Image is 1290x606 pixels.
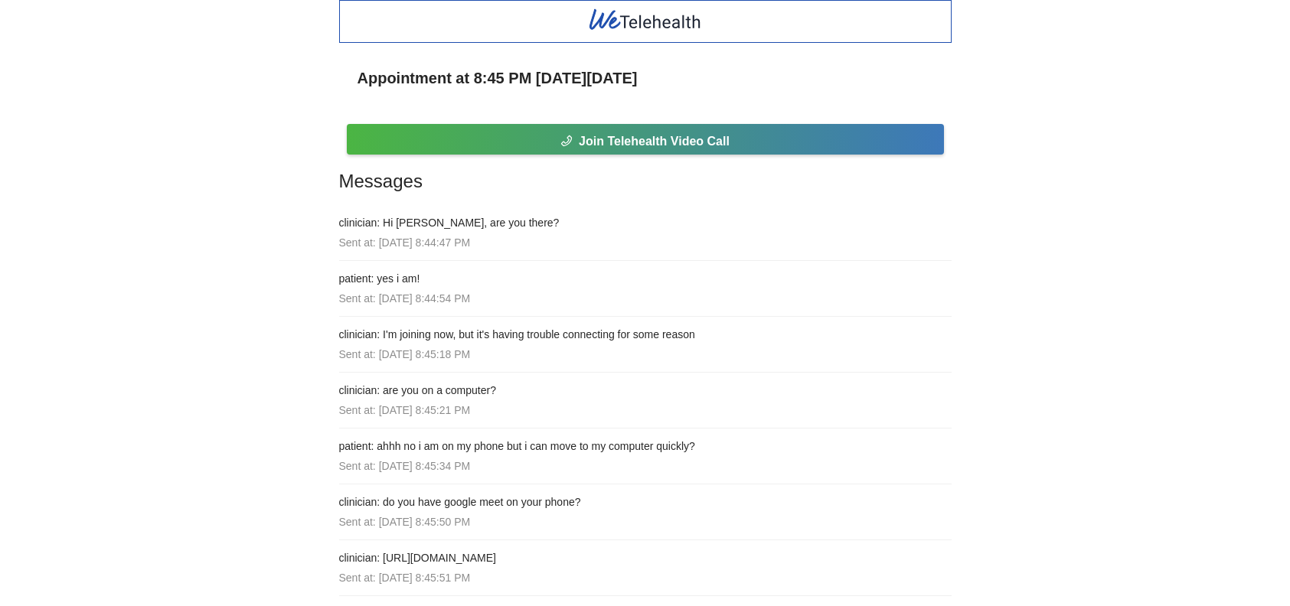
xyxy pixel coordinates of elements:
[339,270,952,287] h4: patient: yes i am!
[339,234,952,251] div: Sent at: [DATE] 8:44:47 PM
[339,513,952,530] div: Sent at: [DATE] 8:45:50 PM
[579,132,730,151] span: Join Telehealth Video Call
[347,124,944,155] button: phoneJoin Telehealth Video Call
[339,438,952,454] h4: patient: ahhh no i am on my phone but i can move to my computer quickly?
[339,290,952,307] div: Sent at: [DATE] 8:44:54 PM
[587,7,703,32] img: WeTelehealth
[339,549,952,566] h4: clinician: [URL][DOMAIN_NAME]
[339,326,952,343] h4: clinician: I'm joining now, but it's having trouble connecting for some reason
[339,402,952,419] div: Sent at: [DATE] 8:45:21 PM
[339,569,952,586] div: Sent at: [DATE] 8:45:51 PM
[358,66,638,90] span: Appointment at 8:45 PM on Thu 21 Aug
[339,214,952,231] h4: clinician: Hi [PERSON_NAME], are you there?
[339,346,952,363] div: Sent at: [DATE] 8:45:18 PM
[339,494,952,510] h4: clinician: do you have google meet on your phone?
[339,382,952,399] h4: clinician: are you on a computer?
[560,135,573,149] span: phone
[339,167,952,196] h2: Messages
[339,458,952,474] div: Sent at: [DATE] 8:45:34 PM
